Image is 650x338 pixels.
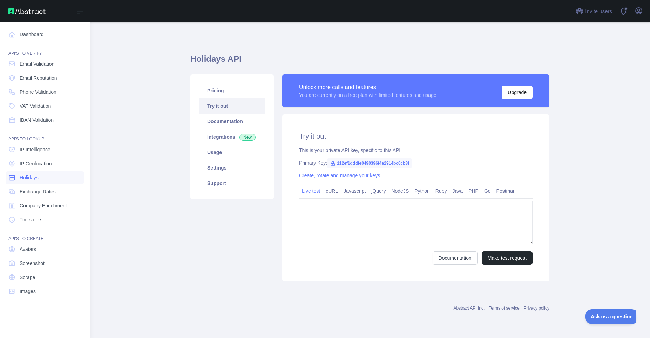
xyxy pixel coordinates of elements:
[20,202,67,209] span: Company Enrichment
[433,185,450,197] a: Ruby
[199,175,265,191] a: Support
[20,174,39,181] span: Holidays
[481,185,494,197] a: Go
[6,185,84,198] a: Exchange Rates
[199,98,265,114] a: Try it out
[190,53,549,70] h1: Holidays API
[199,160,265,175] a: Settings
[20,188,56,195] span: Exchange Rates
[454,306,485,311] a: Abstract API Inc.
[239,134,256,141] span: New
[20,216,41,223] span: Timezone
[6,257,84,270] a: Screenshot
[585,7,612,15] span: Invite users
[6,243,84,256] a: Avatars
[6,213,84,226] a: Timezone
[299,92,436,99] div: You are currently on a free plan with limited features and usage
[574,6,614,17] button: Invite users
[482,251,533,265] button: Make test request
[20,274,35,281] span: Scrape
[327,158,412,168] span: 112ef1dddfe0490396f4a2914bc0cb3f
[412,185,433,197] a: Python
[6,100,84,112] a: VAT Validation
[6,42,84,56] div: API'S TO VERIFY
[6,143,84,156] a: IP Intelligence
[6,271,84,284] a: Scrape
[494,185,519,197] a: Postman
[199,129,265,145] a: Integrations New
[466,185,481,197] a: PHP
[299,159,533,166] div: Primary Key:
[433,251,478,265] a: Documentation
[20,102,51,110] span: VAT Validation
[502,86,533,99] button: Upgrade
[341,185,368,197] a: Javascript
[450,185,466,197] a: Java
[20,88,56,95] span: Phone Validation
[6,227,84,241] div: API'S TO CREATE
[299,83,436,92] div: Unlock more calls and features
[323,185,341,197] a: cURL
[6,128,84,142] div: API'S TO LOOKUP
[199,145,265,160] a: Usage
[299,173,380,178] a: Create, rotate and manage your keys
[299,131,533,141] h2: Try it out
[20,260,45,267] span: Screenshot
[6,114,84,126] a: IBAN Validation
[20,60,54,67] span: Email Validation
[524,306,549,311] a: Privacy policy
[388,185,412,197] a: NodeJS
[6,86,84,98] a: Phone Validation
[20,74,57,81] span: Email Reputation
[6,28,84,41] a: Dashboard
[20,288,36,295] span: Images
[6,72,84,84] a: Email Reputation
[6,171,84,184] a: Holidays
[6,285,84,298] a: Images
[368,185,388,197] a: jQuery
[20,146,50,153] span: IP Intelligence
[299,185,323,197] a: Live test
[8,8,46,14] img: Abstract API
[6,199,84,212] a: Company Enrichment
[585,309,636,324] iframe: Toggle Customer Support
[199,114,265,129] a: Documentation
[6,58,84,70] a: Email Validation
[489,306,519,311] a: Terms of service
[199,83,265,98] a: Pricing
[20,117,54,124] span: IBAN Validation
[6,157,84,170] a: IP Geolocation
[299,147,533,154] div: This is your private API key, specific to this API.
[20,246,36,253] span: Avatars
[20,160,52,167] span: IP Geolocation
